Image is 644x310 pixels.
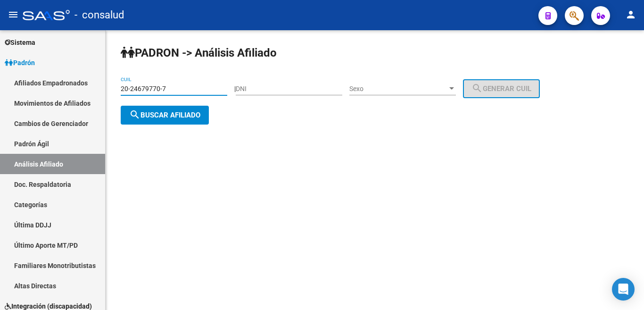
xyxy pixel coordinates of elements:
[463,79,540,98] button: Generar CUIL
[5,58,35,68] span: Padrón
[625,9,636,20] mat-icon: person
[121,106,209,125] button: Buscar afiliado
[74,5,124,25] span: - consalud
[471,83,483,94] mat-icon: search
[129,111,200,119] span: Buscar afiliado
[612,278,635,301] div: Open Intercom Messenger
[8,9,19,20] mat-icon: menu
[471,84,531,93] span: Generar CUIL
[129,109,140,120] mat-icon: search
[5,37,35,48] span: Sistema
[121,46,277,59] strong: PADRON -> Análisis Afiliado
[349,85,447,93] span: Sexo
[234,85,547,92] div: |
